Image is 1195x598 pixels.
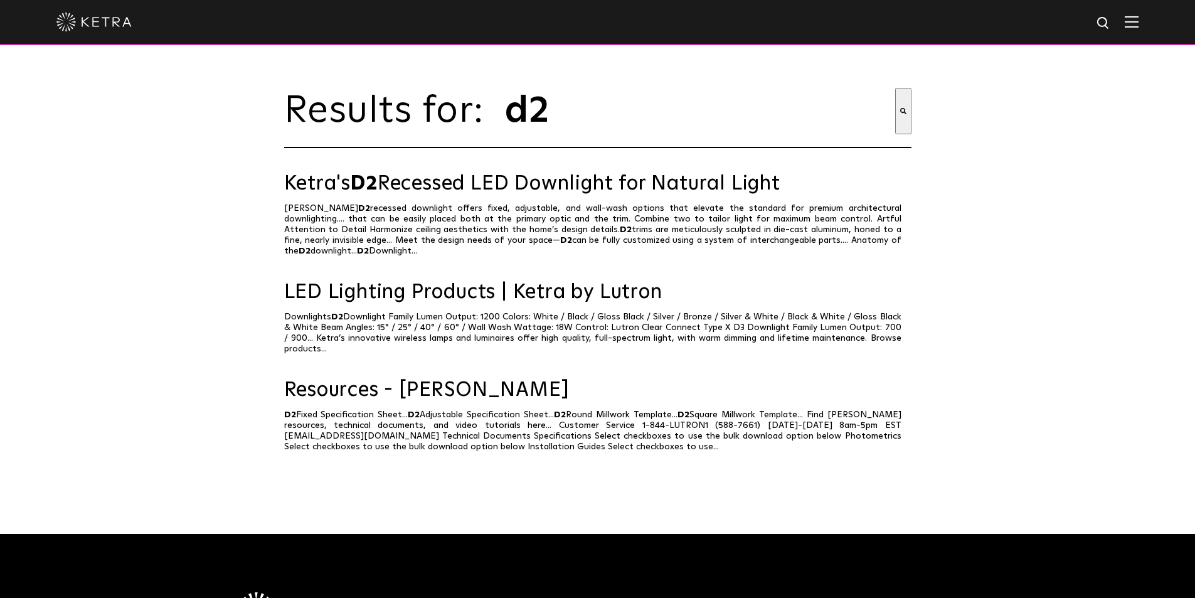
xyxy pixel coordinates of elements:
[1096,16,1112,31] img: search icon
[1125,16,1139,28] img: Hamburger%20Nav.svg
[357,247,369,255] span: D2
[331,312,343,321] span: D2
[620,225,632,234] span: D2
[299,247,311,255] span: D2
[554,410,566,419] span: D2
[677,410,689,419] span: D2
[284,282,911,304] a: LED Lighting Products | Ketra by Lutron
[351,174,378,194] span: D2
[560,236,572,245] span: D2
[56,13,132,31] img: ketra-logo-2019-white
[284,410,296,419] span: D2
[895,88,911,134] button: Search
[504,88,895,134] input: This is a search field with an auto-suggest feature attached.
[408,410,420,419] span: D2
[284,312,911,355] p: Downlights Downlight Family Lumen Output: 1200 Colors: White / Black / Gloss Black / Silver / Bro...
[284,380,911,402] a: Resources - [PERSON_NAME]
[284,410,911,452] p: Fixed Specification Sheet... Adjustable Specification Sheet... Round Millwork Template... Square ...
[284,92,497,130] span: Results for:
[284,173,911,195] a: Ketra'sD2Recessed LED Downlight for Natural Light
[358,204,370,213] span: D2
[284,203,911,257] p: [PERSON_NAME] recessed downlight offers fixed, adjustable, and wall-wash options that elevate the...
